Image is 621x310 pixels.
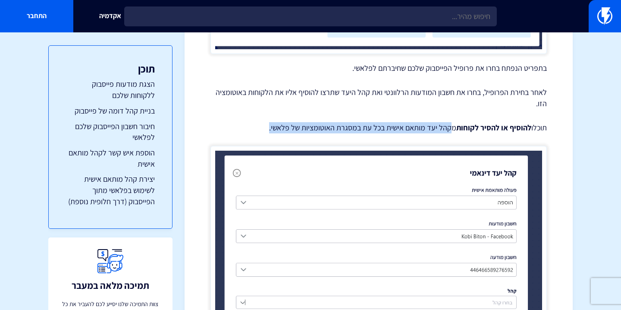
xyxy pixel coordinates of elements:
p: בתפריט הנפתח בחרו את פרופיל הפייסבוק שלכם שחיברתם לפלאשי. [210,63,547,74]
p: תוכלו מקהל יעד מותאם אישית בכל עת במסגרת האוטומציות של פלאשי. [210,122,547,133]
a: בניית קהל דומה של פייסבוק [66,105,155,117]
a: הצגת מודעות פייסבוק ללקוחות שלכם [66,79,155,101]
input: חיפוש מהיר... [124,6,497,26]
p: לאחר בחירת הפרופיל, בחרו את חשבון המודעות הרלוונטי ואת קהל היעד שתרצו להוסיף אליו את הלקוחות באוט... [210,87,547,109]
a: חיבור חשבון הפייסבוק שלכם לפלאשי [66,121,155,143]
h3: תוכן [66,63,155,74]
h3: תמיכה מלאה במעבר [72,280,149,291]
strong: להוסיף או להסיר לקוחות [456,123,531,133]
a: הוספת איש קשר לקהל מותאם אישית [66,147,155,169]
a: יצירת קהל מותאם אישית לשימוש בפלאשי מתוך הפייסבוק (דרך חלופית נוספת) [66,174,155,207]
